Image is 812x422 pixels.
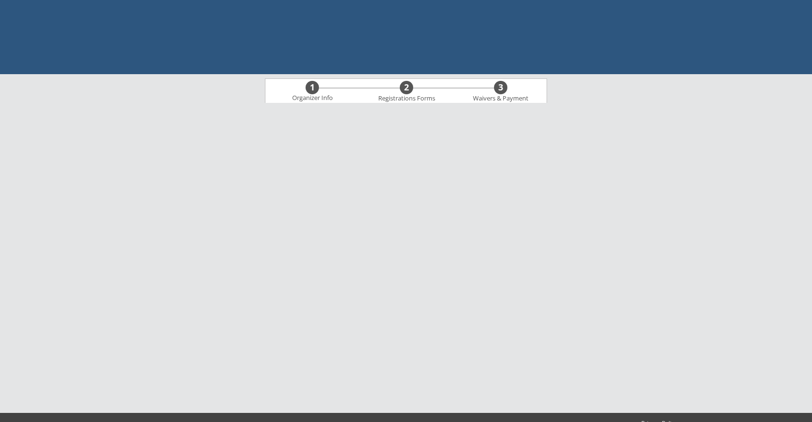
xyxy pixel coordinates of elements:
[286,94,339,102] div: Organizer Info
[468,95,534,102] div: Waivers & Payment
[400,82,413,93] div: 2
[373,95,439,102] div: Registrations Forms
[494,82,507,93] div: 3
[306,82,319,93] div: 1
